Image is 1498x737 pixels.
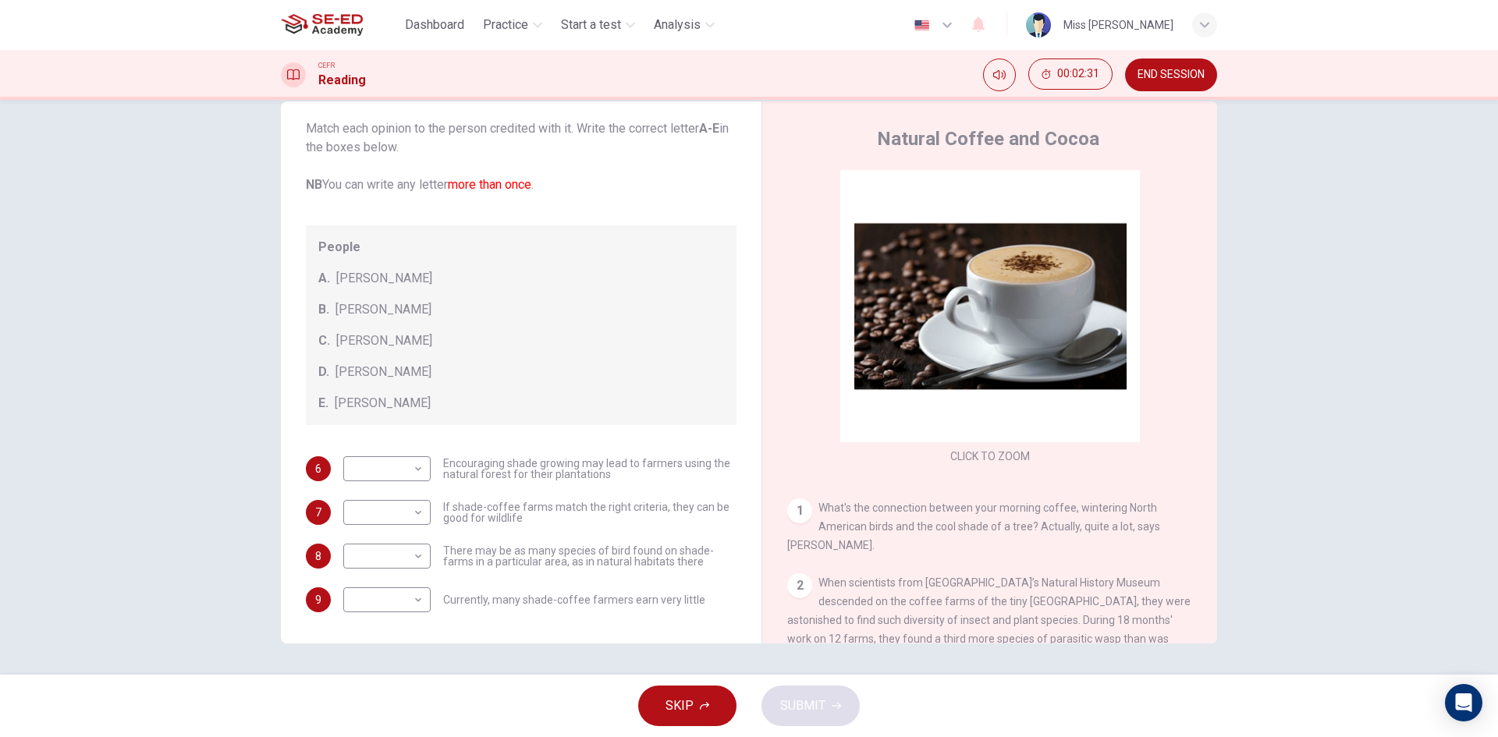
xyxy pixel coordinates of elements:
span: There may be as many species of bird found on shade-farms in a particular area, as in natural hab... [443,545,737,567]
span: If shade-coffee farms match the right criteria, they can be good for wildlife [443,501,737,523]
span: Dashboard [405,16,464,34]
span: 6 [315,463,321,474]
span: B. [318,300,329,319]
span: [PERSON_NAME] [336,331,432,350]
img: SE-ED Academy logo [281,9,363,41]
span: 8 [315,551,321,562]
img: en [912,19,932,31]
div: Open Intercom Messenger [1445,684,1482,721]
span: Analysis [654,16,701,34]
div: Miss [PERSON_NAME] [1063,16,1173,34]
span: Look at the following opinions and the list of people below. Match each opinion to the person cre... [306,82,737,194]
span: 00:02:31 [1057,68,1099,80]
span: Currently, many shade-coffee farmers earn very little [443,594,705,605]
button: Dashboard [399,11,470,39]
span: D. [318,363,329,381]
span: 7 [315,507,321,518]
span: SKIP [666,695,694,717]
div: Hide [1028,58,1113,91]
button: SKIP [638,686,737,726]
img: Profile picture [1026,12,1051,37]
span: Start a test [561,16,621,34]
button: Analysis [648,11,721,39]
div: 1 [787,498,812,523]
span: [PERSON_NAME] [335,300,431,319]
span: 9 [315,594,321,605]
button: Practice [477,11,548,39]
span: END SESSION [1138,69,1205,81]
h1: Reading [318,71,366,90]
span: C. [318,331,330,350]
div: 2 [787,573,812,598]
span: [PERSON_NAME] [336,269,432,288]
button: END SESSION [1125,58,1217,91]
b: NB [306,177,322,192]
b: A-E [699,121,719,136]
button: Start a test [555,11,641,39]
span: Practice [483,16,528,34]
span: [PERSON_NAME] [335,394,431,413]
a: SE-ED Academy logo [281,9,399,41]
span: [PERSON_NAME] [335,363,431,381]
span: People [318,238,724,257]
span: What's the connection between your morning coffee, wintering North American birds and the cool sh... [787,501,1160,551]
span: A. [318,269,330,288]
span: E. [318,394,328,413]
font: more than once [448,177,531,192]
div: Mute [983,58,1016,91]
h4: Natural Coffee and Cocoa [877,126,1099,151]
button: 00:02:31 [1028,58,1113,90]
span: CEFR [318,60,335,71]
span: When scientists from [GEOGRAPHIC_DATA]’s Natural History Museum descended on the coffee farms of ... [787,576,1191,701]
span: Encouraging shade growing may lead to farmers using the natural forest for their plantations [443,458,737,480]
